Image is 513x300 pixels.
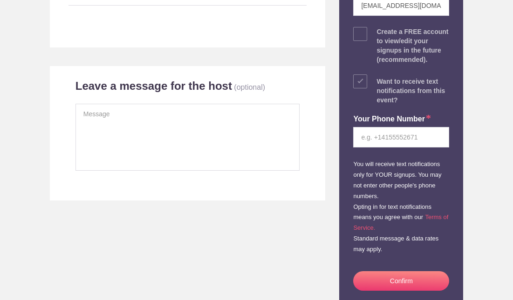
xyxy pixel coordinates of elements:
small: Opting in for text notifications means you agree with our [353,203,431,221]
div: Create a FREE account to view/edit your signups in the future (recommended). [376,27,449,64]
p: (optional) [234,83,265,91]
div: Want to receive text notifications from this event? [376,77,449,105]
small: You will receive text notifications only for YOUR signups. You may not enter other people's phone... [353,160,441,200]
label: Your Phone Number [353,114,431,125]
input: e.g. +14155552671 [353,127,449,147]
small: Standard message & data rates may apply. [353,235,438,253]
button: Confirm [353,271,449,291]
h2: Leave a message for the host [75,79,232,93]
